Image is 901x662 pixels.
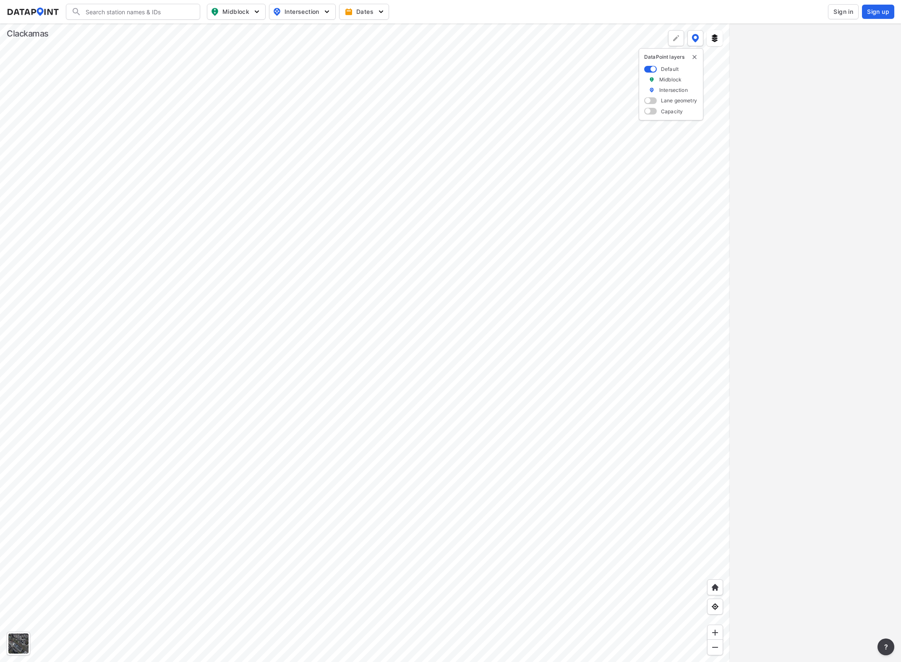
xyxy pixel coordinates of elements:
[323,8,331,16] img: 5YPKRKmlfpI5mqlR8AD95paCi+0kK1fRFDJSaMmawlwaeJcJwk9O2fotCW5ve9gAAAAASUVORK5CYII=
[711,643,719,652] img: MAAAAAElFTkSuQmCC
[659,76,682,83] label: Midblock
[687,30,703,46] button: DataPoint layers
[862,5,894,19] button: Sign up
[691,54,698,60] button: delete
[867,8,889,16] span: Sign up
[883,642,889,652] span: ?
[828,4,859,19] button: Sign in
[826,4,860,19] a: Sign in
[707,599,723,615] div: View my location
[710,34,719,42] img: layers.ee07997e.svg
[210,7,220,17] img: map_pin_mid.602f9df1.svg
[7,28,49,39] div: Clackamas
[649,86,655,94] img: marker_Intersection.6861001b.svg
[692,34,699,42] img: data-point-layers.37681fc9.svg
[644,54,698,60] p: DataPoint layers
[272,7,282,17] img: map_pin_int.54838e6b.svg
[711,583,719,592] img: +XpAUvaXAN7GudzAAAAAElFTkSuQmCC
[711,602,719,611] img: zeq5HYn9AnE9l6UmnFLPAAAAAElFTkSuQmCC
[833,8,853,16] span: Sign in
[707,639,723,655] div: Zoom out
[877,639,894,655] button: more
[659,86,688,94] label: Intersection
[661,108,683,115] label: Capacity
[211,7,260,17] span: Midblock
[672,34,680,42] img: +Dz8AAAAASUVORK5CYII=
[707,30,723,46] button: External layers
[273,7,330,17] span: Intersection
[7,8,59,16] img: dataPointLogo.9353c09d.svg
[668,30,684,46] div: Polygon tool
[7,632,30,655] div: Toggle basemap
[711,628,719,637] img: ZvzfEJKXnyWIrJytrsY285QMwk63cM6Drc+sIAAAAASUVORK5CYII=
[207,4,266,20] button: Midblock
[345,8,353,16] img: calendar-gold.39a51dde.svg
[707,625,723,641] div: Zoom in
[253,8,261,16] img: 5YPKRKmlfpI5mqlR8AD95paCi+0kK1fRFDJSaMmawlwaeJcJwk9O2fotCW5ve9gAAAAASUVORK5CYII=
[346,8,384,16] span: Dates
[691,54,698,60] img: close-external-leyer.3061a1c7.svg
[269,4,336,20] button: Intersection
[339,4,389,20] button: Dates
[860,5,894,19] a: Sign up
[81,5,195,18] input: Search
[649,76,655,83] img: marker_Midblock.5ba75e30.svg
[707,579,723,595] div: Home
[377,8,385,16] img: 5YPKRKmlfpI5mqlR8AD95paCi+0kK1fRFDJSaMmawlwaeJcJwk9O2fotCW5ve9gAAAAASUVORK5CYII=
[661,97,697,104] label: Lane geometry
[661,65,679,73] label: Default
